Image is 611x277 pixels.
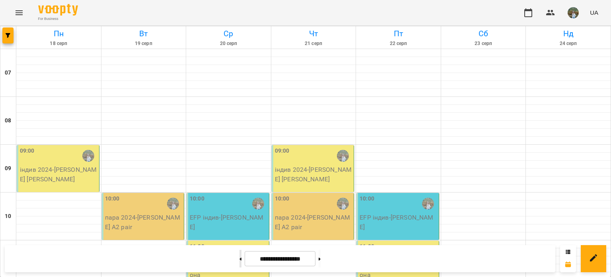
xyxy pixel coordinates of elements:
[38,16,78,22] span: For Business
[357,28,440,40] h6: Пт
[337,150,349,162] img: Дарина Гуцало
[82,150,94,162] img: Дарина Гуцало
[422,198,434,210] img: Дарина Гуцало
[167,198,179,210] img: Дарина Гуцало
[18,28,100,40] h6: Пн
[587,5,601,20] button: UA
[275,165,352,184] p: індив 2024 - [PERSON_NAME] [PERSON_NAME]
[360,194,374,203] label: 10:00
[337,198,349,210] img: Дарина Гуцало
[5,69,11,77] h6: 07
[275,213,352,232] p: пара 2024 - [PERSON_NAME] A2 pair
[103,40,185,47] h6: 19 серп
[5,212,11,221] h6: 10
[190,213,267,232] p: EFP індив - [PERSON_NAME]
[190,194,204,203] label: 10:00
[527,28,609,40] h6: Нд
[20,147,35,155] label: 09:00
[20,165,97,184] p: індив 2024 - [PERSON_NAME] [PERSON_NAME]
[272,40,355,47] h6: 21 серп
[10,3,29,22] button: Menu
[357,40,440,47] h6: 22 серп
[18,40,100,47] h6: 18 серп
[187,28,270,40] h6: Ср
[442,40,525,47] h6: 23 серп
[38,4,78,16] img: Voopty Logo
[5,116,11,125] h6: 08
[187,40,270,47] h6: 20 серп
[105,213,183,232] p: пара 2024 - [PERSON_NAME] A2 pair
[105,194,120,203] label: 10:00
[275,194,290,203] label: 10:00
[527,40,609,47] h6: 24 серп
[275,147,290,155] label: 09:00
[442,28,525,40] h6: Сб
[5,164,11,173] h6: 09
[590,8,598,17] span: UA
[568,7,579,18] img: 3d28a0deb67b6f5672087bb97ef72b32.jpg
[252,198,264,210] img: Дарина Гуцало
[272,28,355,40] h6: Чт
[360,213,437,232] p: EFP індив - [PERSON_NAME]
[103,28,185,40] h6: Вт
